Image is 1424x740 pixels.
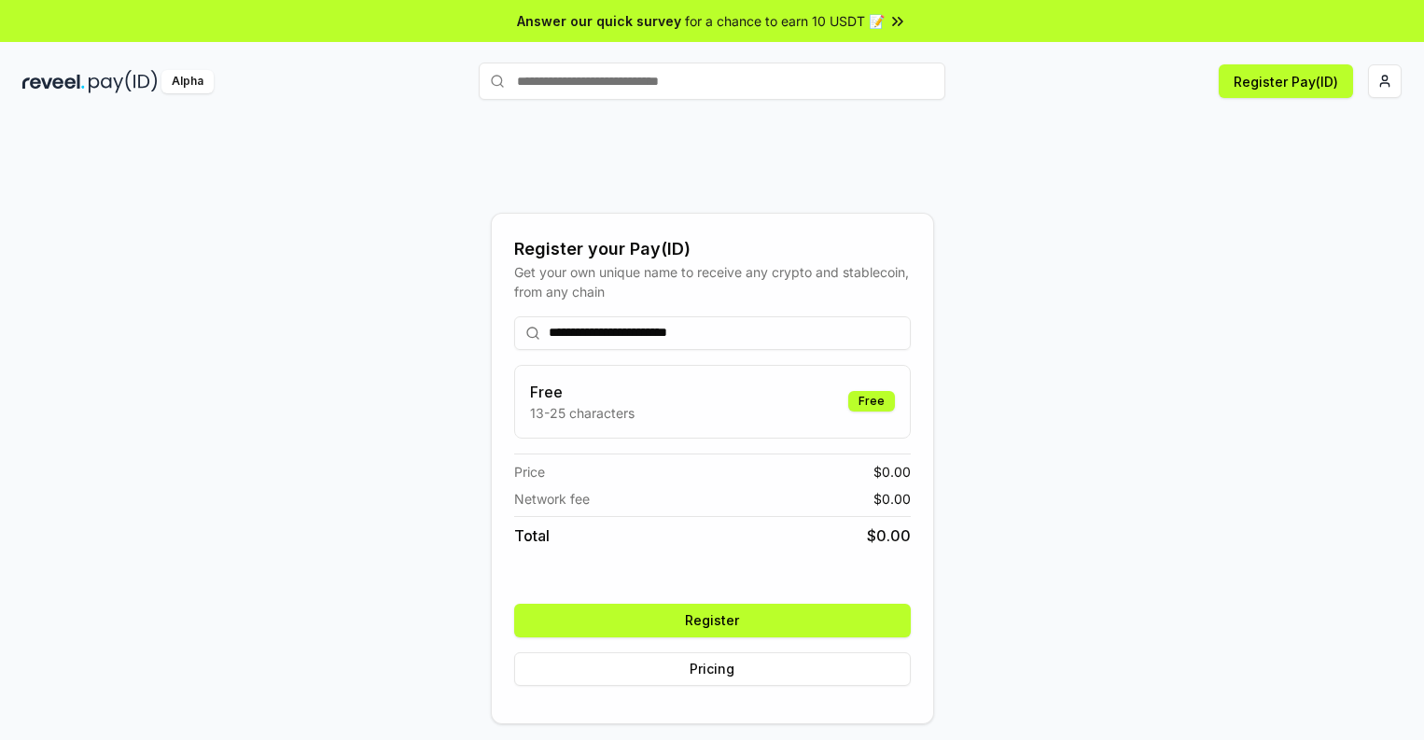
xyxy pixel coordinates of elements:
[161,70,214,93] div: Alpha
[514,489,590,509] span: Network fee
[514,262,911,301] div: Get your own unique name to receive any crypto and stablecoin, from any chain
[873,462,911,482] span: $ 0.00
[514,652,911,686] button: Pricing
[685,11,885,31] span: for a chance to earn 10 USDT 📝
[514,524,550,547] span: Total
[848,391,895,412] div: Free
[530,381,635,403] h3: Free
[530,403,635,423] p: 13-25 characters
[514,462,545,482] span: Price
[514,604,911,637] button: Register
[514,236,911,262] div: Register your Pay(ID)
[517,11,681,31] span: Answer our quick survey
[867,524,911,547] span: $ 0.00
[873,489,911,509] span: $ 0.00
[89,70,158,93] img: pay_id
[1219,64,1353,98] button: Register Pay(ID)
[22,70,85,93] img: reveel_dark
